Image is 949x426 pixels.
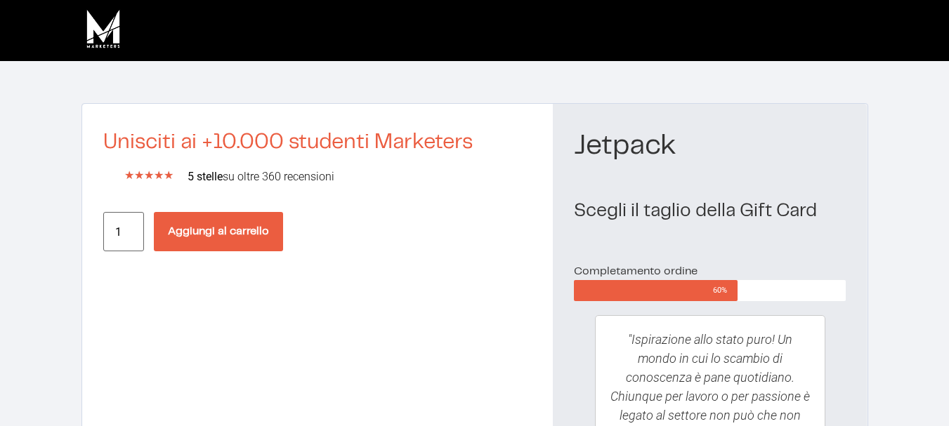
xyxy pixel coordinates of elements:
[188,170,223,183] b: 5 stelle
[164,167,174,184] i: ★
[574,202,846,220] h2: Scegli il taglio della Gift Card
[103,212,144,251] input: Quantità prodotto
[103,132,532,153] h2: Unisciti ai +10.000 studenti Marketers
[154,167,164,184] i: ★
[124,167,134,184] i: ★
[574,266,698,277] span: Completamento ordine
[713,280,738,301] span: 60%
[103,251,532,290] iframe: PayPal
[154,212,283,251] button: Aggiungi al carrello
[124,167,174,184] div: 5/5
[574,132,846,160] h1: Jetpack
[144,167,154,184] i: ★
[188,171,532,182] h2: su oltre 360 recensioni
[134,167,144,184] i: ★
